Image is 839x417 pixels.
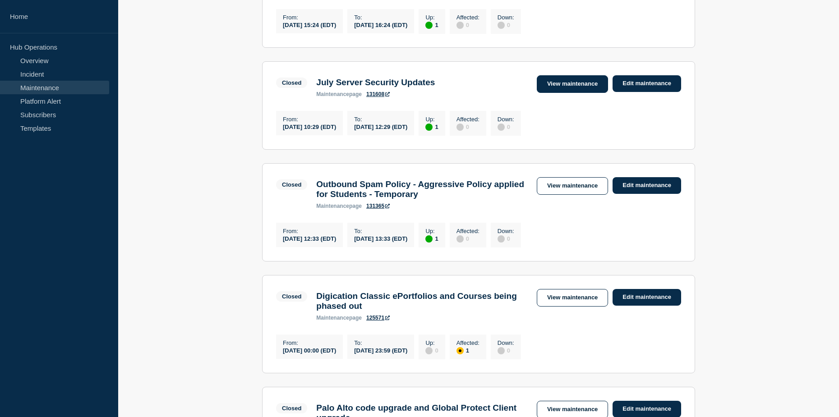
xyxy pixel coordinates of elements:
[282,405,301,412] div: Closed
[354,21,407,28] div: [DATE] 16:24 (EDT)
[425,235,433,243] div: up
[498,123,514,131] div: 0
[456,21,479,29] div: 0
[316,91,349,97] span: maintenance
[316,203,362,209] p: page
[425,339,438,346] p: Up :
[366,315,390,321] a: 125571
[354,339,407,346] p: To :
[613,177,681,194] a: Edit maintenance
[354,346,407,354] div: [DATE] 23:59 (EDT)
[456,22,464,29] div: disabled
[354,234,407,242] div: [DATE] 13:33 (EDT)
[456,235,464,243] div: disabled
[498,228,514,234] p: Down :
[425,234,438,243] div: 1
[316,78,435,87] h3: July Server Security Updates
[316,315,362,321] p: page
[316,291,528,311] h3: Digication Classic ePortfolios and Courses being phased out
[283,21,336,28] div: [DATE] 15:24 (EDT)
[456,124,464,131] div: disabled
[366,203,390,209] a: 131365
[425,123,438,131] div: 1
[283,234,336,242] div: [DATE] 12:33 (EDT)
[354,228,407,234] p: To :
[425,346,438,354] div: 0
[283,339,336,346] p: From :
[498,116,514,123] p: Down :
[316,203,349,209] span: maintenance
[354,116,407,123] p: To :
[498,14,514,21] p: Down :
[613,289,681,306] a: Edit maintenance
[425,21,438,29] div: 1
[425,124,433,131] div: up
[498,339,514,346] p: Down :
[498,124,505,131] div: disabled
[425,228,438,234] p: Up :
[456,234,479,243] div: 0
[456,339,479,346] p: Affected :
[316,179,528,199] h3: Outbound Spam Policy - Aggressive Policy applied for Students - Temporary
[537,289,608,307] a: View maintenance
[537,177,608,195] a: View maintenance
[498,235,505,243] div: disabled
[354,123,407,130] div: [DATE] 12:29 (EDT)
[498,346,514,354] div: 0
[316,91,362,97] p: page
[425,14,438,21] p: Up :
[425,22,433,29] div: up
[498,234,514,243] div: 0
[456,14,479,21] p: Affected :
[282,293,301,300] div: Closed
[366,91,390,97] a: 131608
[283,228,336,234] p: From :
[456,346,479,354] div: 1
[283,123,336,130] div: [DATE] 10:29 (EDT)
[283,346,336,354] div: [DATE] 00:00 (EDT)
[498,21,514,29] div: 0
[456,228,479,234] p: Affected :
[537,75,608,93] a: View maintenance
[282,181,301,188] div: Closed
[282,79,301,86] div: Closed
[456,123,479,131] div: 0
[354,14,407,21] p: To :
[283,14,336,21] p: From :
[613,75,681,92] a: Edit maintenance
[283,116,336,123] p: From :
[425,347,433,354] div: disabled
[316,315,349,321] span: maintenance
[456,116,479,123] p: Affected :
[456,347,464,354] div: affected
[498,22,505,29] div: disabled
[498,347,505,354] div: disabled
[425,116,438,123] p: Up :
